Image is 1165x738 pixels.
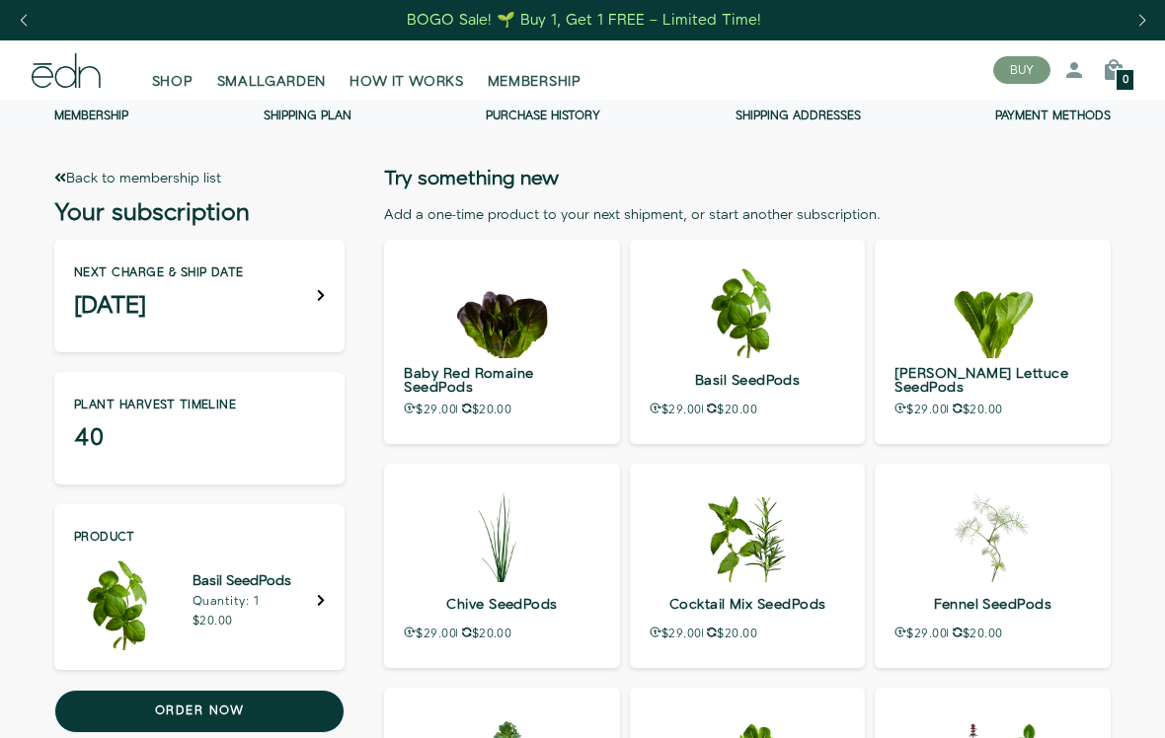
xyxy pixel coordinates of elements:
p: Chive SeedPods [404,590,600,619]
a: MEMBERSHIP [476,48,593,92]
img: basil-seedpods-2 [698,259,797,358]
a: Back to membership list [54,169,221,188]
h3: [DATE] [74,296,244,316]
span: SMALLGARDEN [217,72,327,92]
p: Product [74,532,325,544]
p: Baby Red Romaine SeedPods [404,366,600,395]
h5: Basil SeedPods [193,574,291,588]
a: SMALLGARDEN [205,48,339,92]
p: Basil SeedPods [650,366,846,395]
h3: Your subscription [54,203,345,223]
span: 0 [1123,75,1128,86]
p: $29.00 $20.00 [404,627,600,640]
p: Quantity: 1 [193,596,291,608]
div: BOGO Sale! 🌱 Buy 1, Get 1 FREE – Limited Time! [407,10,761,31]
span: MEMBERSHIP [488,72,582,92]
a: HOW IT WORKS [338,48,475,92]
button: Order now [54,690,345,733]
p: Fennel SeedPods [894,590,1091,619]
span: HOW IT WORKS [349,72,463,92]
span: SHOP [152,72,194,92]
p: [PERSON_NAME] Lettuce SeedPods [894,366,1091,395]
button: BUY [993,56,1050,84]
a: Shipping addresses [736,108,861,124]
p: $29.00 $20.00 [650,403,846,416]
a: Membership [54,108,128,124]
a: SHOP [140,48,205,92]
h2: Try something new [384,169,1111,188]
div: Edit Product [54,504,345,670]
a: Purchase history [486,108,600,124]
p: $29.00 $20.00 [650,627,846,640]
a: Payment methods [995,108,1111,124]
p: $29.00 $20.00 [894,627,1091,640]
a: Shipping Plan [264,108,351,124]
img: Basil SeedPods [74,552,173,650]
p: Cocktail Mix SeedPods [650,590,846,619]
img: baby-red-romaine-seedpods-1 [453,259,552,358]
img: bibb-lettuce-seedpods-2 [944,259,1043,358]
a: BOGO Sale! 🌱 Buy 1, Get 1 FREE – Limited Time! [406,5,764,36]
p: $29.00 $20.00 [404,403,600,416]
div: Add a one-time product to your next shipment, or start another subscription. [384,205,1111,225]
div: Next charge & ship date [DATE] [54,240,345,352]
img: fennel-seedpods-2 [944,483,1043,582]
p: Next charge & ship date [74,267,244,279]
p: $29.00 $20.00 [894,403,1091,416]
p: $20.00 [193,616,291,627]
img: cocktail-mix-seedpods [698,483,797,582]
img: chive-seedpods-2 [453,483,552,582]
